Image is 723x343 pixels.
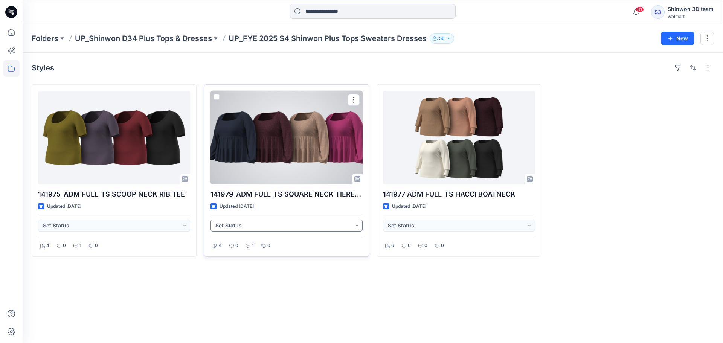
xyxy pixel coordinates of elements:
[210,91,363,184] a: 141979_ADM FULL_TS SQUARE NECK TIERED TOP
[220,203,254,210] p: Updated [DATE]
[668,14,714,19] div: Walmart
[408,242,411,250] p: 0
[267,242,270,250] p: 0
[79,242,81,250] p: 1
[75,33,212,44] a: UP_Shinwon D34 Plus Tops & Dresses
[219,242,222,250] p: 4
[668,5,714,14] div: Shinwon 3D team
[252,242,254,250] p: 1
[95,242,98,250] p: 0
[392,203,426,210] p: Updated [DATE]
[235,242,238,250] p: 0
[383,91,535,184] a: 141977_ADM FULL_TS HACCI BOATNECK
[430,33,454,44] button: 56
[391,242,394,250] p: 6
[636,6,644,12] span: 81
[651,5,665,19] div: S3
[661,32,694,45] button: New
[229,33,427,44] p: UP_FYE 2025 S4 Shinwon Plus Tops Sweaters Dresses
[38,91,190,184] a: 141975_ADM FULL_TS SCOOP NECK RIB TEE
[46,242,49,250] p: 4
[47,203,81,210] p: Updated [DATE]
[38,189,190,200] p: 141975_ADM FULL_TS SCOOP NECK RIB TEE
[441,242,444,250] p: 0
[439,34,445,43] p: 56
[424,242,427,250] p: 0
[32,63,54,72] h4: Styles
[210,189,363,200] p: 141979_ADM FULL_TS SQUARE NECK TIERED TOP
[383,189,535,200] p: 141977_ADM FULL_TS HACCI BOATNECK
[63,242,66,250] p: 0
[32,33,58,44] a: Folders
